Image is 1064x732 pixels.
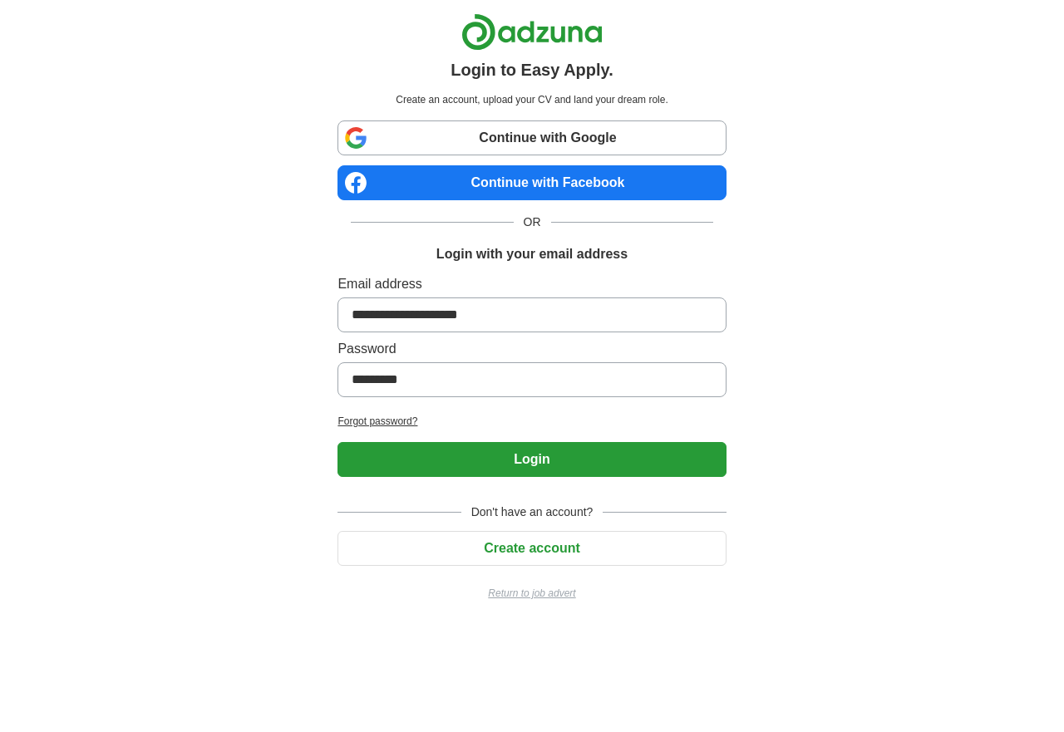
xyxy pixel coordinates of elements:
[461,13,603,51] img: Adzuna logo
[337,541,726,555] a: Create account
[436,244,628,264] h1: Login with your email address
[451,57,613,82] h1: Login to Easy Apply.
[337,531,726,566] button: Create account
[341,92,722,107] p: Create an account, upload your CV and land your dream role.
[337,120,726,155] a: Continue with Google
[337,274,726,294] label: Email address
[337,339,726,359] label: Password
[337,165,726,200] a: Continue with Facebook
[514,214,551,231] span: OR
[337,414,726,429] a: Forgot password?
[337,586,726,601] a: Return to job advert
[461,504,603,521] span: Don't have an account?
[337,442,726,477] button: Login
